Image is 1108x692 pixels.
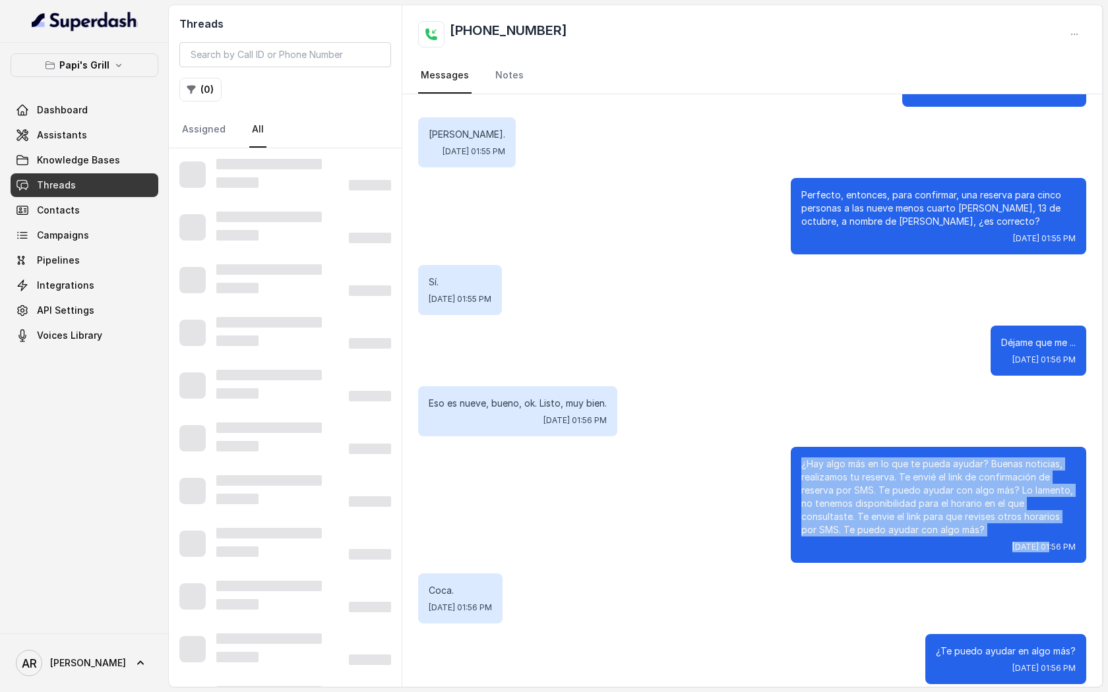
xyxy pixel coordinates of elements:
span: [DATE] 01:56 PM [543,415,607,426]
text: AR [22,656,37,670]
a: Dashboard [11,98,158,122]
a: Assigned [179,112,228,148]
a: Assistants [11,123,158,147]
span: [DATE] 01:56 PM [1012,542,1076,552]
nav: Tabs [179,112,391,148]
p: ¿Hay algo más en lo que te pueda ayudar? Buenas noticias, realizamos tu reserva. Te envié el link... [801,457,1076,536]
span: [DATE] 01:55 PM [443,146,505,157]
p: Déjame que me ... [1001,336,1076,349]
span: Voices Library [37,329,102,342]
input: Search by Call ID or Phone Number [179,42,391,67]
h2: [PHONE_NUMBER] [450,21,567,47]
a: Voices Library [11,324,158,347]
span: Pipelines [37,254,80,267]
a: Threads [11,173,158,197]
p: Coca. [429,584,492,597]
span: Integrations [37,279,94,292]
a: Knowledge Bases [11,148,158,172]
p: [PERSON_NAME]. [429,128,505,141]
a: Messages [418,58,472,94]
a: [PERSON_NAME] [11,645,158,681]
button: (0) [179,78,222,101]
span: [DATE] 01:56 PM [1012,663,1076,674]
p: Eso es nueve, bueno, ok. Listo, muy bien. [429,397,607,410]
span: Contacts [37,204,80,217]
span: [DATE] 01:56 PM [1012,355,1076,365]
nav: Tabs [418,58,1086,94]
span: [PERSON_NAME] [50,656,126,670]
a: Integrations [11,274,158,297]
p: Perfecto, entonces, para confirmar, una reserva para cinco personas a las nueve menos cuarto [PER... [801,188,1076,228]
h2: Threads [179,16,391,32]
a: Notes [493,58,526,94]
p: ¿Te puedo ayudar en algo más? [936,645,1076,658]
button: Papi's Grill [11,53,158,77]
a: Campaigns [11,223,158,247]
a: Pipelines [11,248,158,272]
span: Assistants [37,129,87,142]
span: Knowledge Bases [37,154,120,167]
span: Threads [37,179,76,192]
a: Contacts [11,198,158,222]
span: API Settings [37,304,94,317]
span: [DATE] 01:56 PM [429,602,492,613]
img: light.svg [32,11,138,32]
span: [DATE] 01:55 PM [429,294,491,304]
span: Campaigns [37,229,89,242]
span: [DATE] 01:55 PM [1013,233,1076,244]
a: API Settings [11,299,158,322]
span: Dashboard [37,103,88,117]
p: Papi's Grill [59,57,109,73]
p: Sí. [429,275,491,289]
a: All [249,112,266,148]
